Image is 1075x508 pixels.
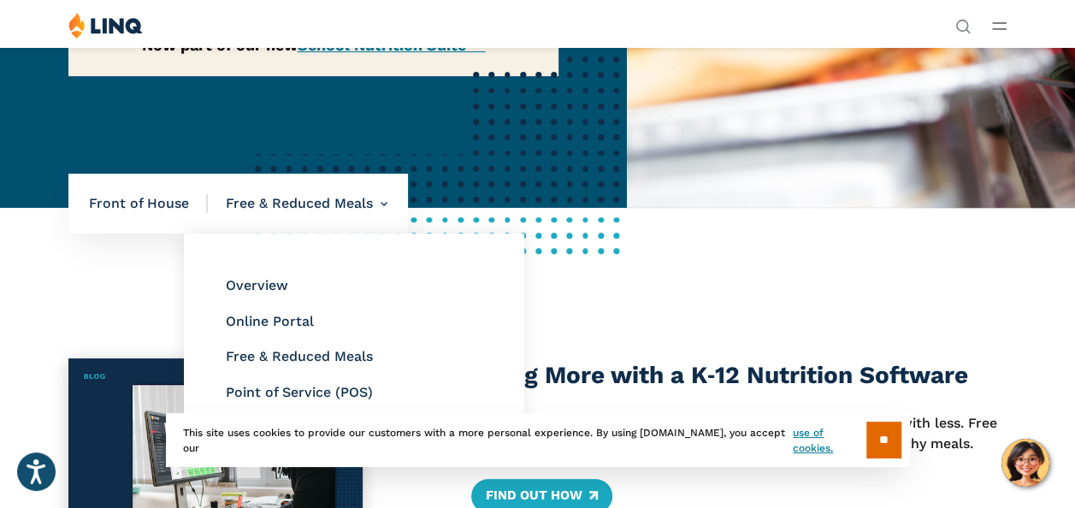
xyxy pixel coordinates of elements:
li: Free & Reduced Meals [208,174,387,233]
button: Open Search Bar [955,17,971,32]
button: Hello, have a question? Let’s chat. [1001,439,1049,487]
nav: Utility Navigation [955,12,971,32]
a: Free & Reduced Meals [225,348,372,364]
a: use of cookies. [793,425,865,456]
a: Overview [225,277,287,293]
a: Point of Service (POS) [225,384,372,400]
h3: Doing More with a K‑12 Nutrition Software [471,358,1007,393]
strong: Now part of our new [142,36,486,54]
a: Online Portal [225,313,313,329]
button: Open Main Menu [992,16,1007,35]
img: LINQ | K‑12 Software [68,12,143,38]
div: This site uses cookies to provide our customers with a more personal experience. By using [DOMAIN... [166,413,910,467]
span: Front of House [89,194,208,213]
